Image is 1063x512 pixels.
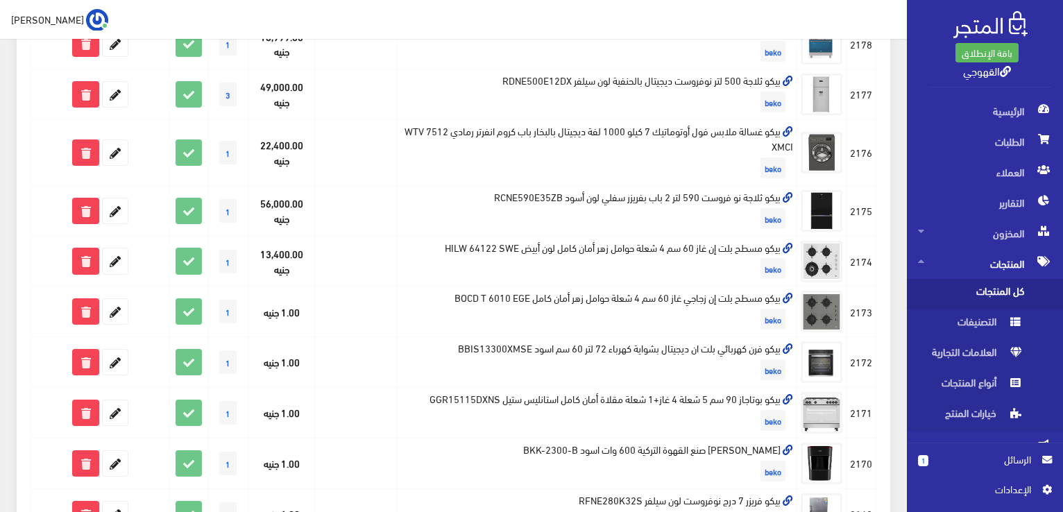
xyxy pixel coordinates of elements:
[219,401,237,425] span: 1
[398,236,797,287] td: بيكو مسطح بلت إن غاز 60 سم 4 شعلة حوامل زهر أمان كامل لون أبيض HILW 64122 SWE
[847,438,876,489] td: 2170
[847,337,876,388] td: 2172
[248,185,315,236] td: 56,000.00 جنيه
[918,279,1023,309] span: كل المنتجات
[907,96,1063,126] a: الرئيسية
[918,96,1052,126] span: الرئيسية
[918,455,928,466] span: 1
[907,187,1063,218] a: التقارير
[801,443,842,484] img: byko-makyn-snaa-alkho-altrky-600-oat-asod-bkk-2300-b.png
[398,438,797,489] td: [PERSON_NAME] صنع القهوة التركية 600 وات اسود BKK-2300-B
[907,279,1063,309] a: كل المنتجات
[939,452,1031,467] span: الرسائل
[86,9,108,31] img: ...
[398,287,797,337] td: بيكو مسطح بلت إن زجاجي غاز 60 سم 4 شعلة حوامل زهر أمان كامل BOCD T 6010 EGE
[760,41,785,62] span: beko
[398,388,797,438] td: بيكو بوتاجاز 90 سم 5 شعلة 4 غاز+1 شعلة مقلاة أمان كامل استانليس ستيل GGR15115DXNS
[801,291,842,332] img: byko-msth-blt-an-zgagy-ghaz-60-sm-4-shaal-hoaml-zhr-aman-kaml-bocd-t-6010-ege.png
[918,126,1052,157] span: الطلبات
[760,309,785,330] span: beko
[760,208,785,229] span: beko
[963,60,1011,80] a: القهوجي
[398,185,797,236] td: بيكو ثلاجة نو فروست 590 لتر 2 باب بفريزر سفلي لون أسود RCNE590E35ZB
[248,337,315,388] td: 1.00 جنيه
[801,190,842,232] img: byko-thlag-no-frost-590-ltr-2-bab-bfryzr-sfly-lon-asod-rcne590e35zb.png
[11,10,84,28] span: [PERSON_NAME]
[918,452,1052,481] a: 1 الرسائل
[248,438,315,489] td: 1.00 جنيه
[955,43,1019,62] a: باقة الإنطلاق
[918,340,1023,370] span: العلامات التجارية
[760,92,785,112] span: beko
[398,120,797,186] td: بيكو غسالة ملابس فول أوتوماتيك 7 كيلو 1000 لفة ديجيتال بالبخار باب كروم انفرتر رمادي WTV 7512 XMCI
[907,248,1063,279] a: المنتجات
[847,236,876,287] td: 2174
[11,8,108,31] a: ... [PERSON_NAME]
[907,126,1063,157] a: الطلبات
[801,341,842,383] img: byko-frn-khrbayy-blt-an-dygytal-bshoay-khrbaaa-72-ltr-60-sm-asod-bbis13300xmse.png
[918,432,1052,462] span: التسويق
[398,19,797,69] td: بيكو بوتاجاز 90 سم 5 شعلة حوامل زهر أمان كامل ديجيتال بالشواية والمروحة GGR15114DX
[248,287,315,337] td: 1.00 جنيه
[219,32,237,56] span: 1
[847,388,876,438] td: 2171
[953,11,1028,38] img: .
[847,69,876,120] td: 2177
[918,309,1023,340] span: التصنيفات
[760,461,785,481] span: beko
[801,23,842,65] img: byko-botagaz-90-sm-5-shaal-hoaml-zhr-aman-kaml-dygytal-balshoay-oalmroh-ggr15114dx.png
[219,141,237,164] span: 1
[219,250,237,273] span: 1
[219,300,237,323] span: 1
[907,218,1063,248] a: المخزون
[907,370,1063,401] a: أنواع المنتجات
[760,410,785,431] span: beko
[248,19,315,69] td: 18,999.00 جنيه
[847,287,876,337] td: 2173
[248,236,315,287] td: 13,400.00 جنيه
[398,337,797,388] td: بيكو فرن كهربائي بلت ان ديجيتال بشواية كهرباء 72 لتر 60 سم اسود BBIS13300XMSE
[248,120,315,186] td: 22,400.00 جنيه
[918,157,1052,187] span: العملاء
[801,74,842,115] img: byko-thlag-500-ltr-nofrost-dygytal-balhnfy-lon-sylfr-rdne500e12dx.png
[801,132,842,173] img: byko-ghsal-mlabs-fol-aotomatyk-7-kylo-1000-lf-dygytal-balbkhar-bab-krom-anfrtr-rmady-wtv-7512-xmc...
[907,309,1063,340] a: التصنيفات
[847,19,876,69] td: 2178
[219,83,237,106] span: 3
[219,452,237,475] span: 1
[760,359,785,380] span: beko
[929,481,1030,497] span: اﻹعدادات
[907,157,1063,187] a: العملاء
[918,401,1023,432] span: خيارات المنتج
[398,69,797,120] td: بيكو ثلاجة 500 لتر نوفروست ديجيتال بالحنفية لون سيلفر RDNE500E12DX
[760,157,785,178] span: beko
[760,258,785,279] span: beko
[847,185,876,236] td: 2175
[918,187,1052,218] span: التقارير
[918,481,1052,504] a: اﻹعدادات
[918,248,1052,279] span: المنتجات
[801,392,842,434] img: byko-botagaz-90-sm-5-shaal-4-ghaz1-shaal-mkla-aman-kaml-astanlys-styl-ggr15115dxns.png
[219,199,237,223] span: 1
[219,350,237,374] span: 1
[248,388,315,438] td: 1.00 جنيه
[801,241,842,282] img: byko-msth-blt-an-ghaz-60-sm-4-shaal-hoaml-zhr-aman-kaml-lon-abyd-hilw-64122-swe.png
[918,370,1023,401] span: أنواع المنتجات
[847,120,876,186] td: 2176
[907,401,1063,432] a: خيارات المنتج
[907,340,1063,370] a: العلامات التجارية
[248,69,315,120] td: 49,000.00 جنيه
[918,218,1052,248] span: المخزون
